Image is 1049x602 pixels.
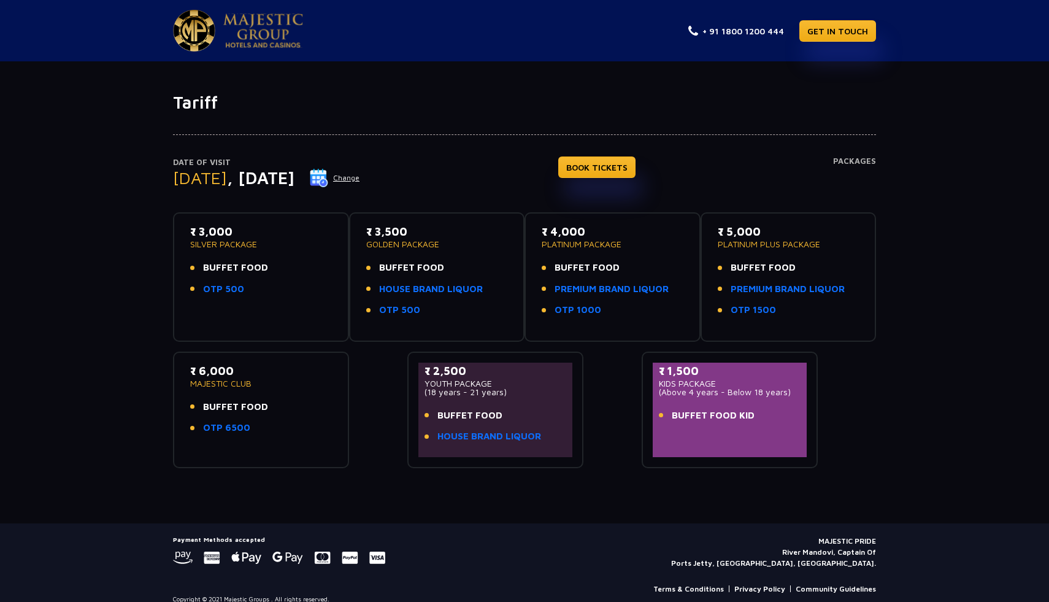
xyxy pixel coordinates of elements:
[659,379,801,388] p: KIDS PACKAGE
[173,10,215,52] img: Majestic Pride
[203,261,268,275] span: BUFFET FOOD
[718,223,859,240] p: ₹ 5,000
[190,240,332,249] p: SILVER PACKAGE
[379,282,483,296] a: HOUSE BRAND LIQUOR
[437,430,541,444] a: HOUSE BRAND LIQUOR
[718,240,859,249] p: PLATINUM PLUS PACKAGE
[203,421,250,435] a: OTP 6500
[555,303,601,317] a: OTP 1000
[223,14,303,48] img: Majestic Pride
[542,223,683,240] p: ₹ 4,000
[796,584,876,595] a: Community Guidelines
[425,379,566,388] p: YOUTH PACKAGE
[734,584,785,595] a: Privacy Policy
[653,584,724,595] a: Terms & Conditions
[309,168,360,188] button: Change
[671,536,876,569] p: MAJESTIC PRIDE River Mandovi, Captain Of Ports Jetty, [GEOGRAPHIC_DATA], [GEOGRAPHIC_DATA].
[190,379,332,388] p: MAJESTIC CLUB
[203,400,268,414] span: BUFFET FOOD
[672,409,755,423] span: BUFFET FOOD KID
[731,303,776,317] a: OTP 1500
[173,156,360,169] p: Date of Visit
[437,409,502,423] span: BUFFET FOOD
[659,388,801,396] p: (Above 4 years - Below 18 years)
[366,223,508,240] p: ₹ 3,500
[379,261,444,275] span: BUFFET FOOD
[799,20,876,42] a: GET IN TOUCH
[203,282,244,296] a: OTP 500
[731,282,845,296] a: PREMIUM BRAND LIQUOR
[542,240,683,249] p: PLATINUM PACKAGE
[659,363,801,379] p: ₹ 1,500
[833,156,876,201] h4: Packages
[366,240,508,249] p: GOLDEN PACKAGE
[731,261,796,275] span: BUFFET FOOD
[555,282,669,296] a: PREMIUM BRAND LIQUOR
[688,25,784,37] a: + 91 1800 1200 444
[173,536,385,543] h5: Payment Methods accepted
[425,363,566,379] p: ₹ 2,500
[558,156,636,178] a: BOOK TICKETS
[173,168,227,188] span: [DATE]
[425,388,566,396] p: (18 years - 21 years)
[190,223,332,240] p: ₹ 3,000
[227,168,294,188] span: , [DATE]
[173,92,876,113] h1: Tariff
[190,363,332,379] p: ₹ 6,000
[555,261,620,275] span: BUFFET FOOD
[379,303,420,317] a: OTP 500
